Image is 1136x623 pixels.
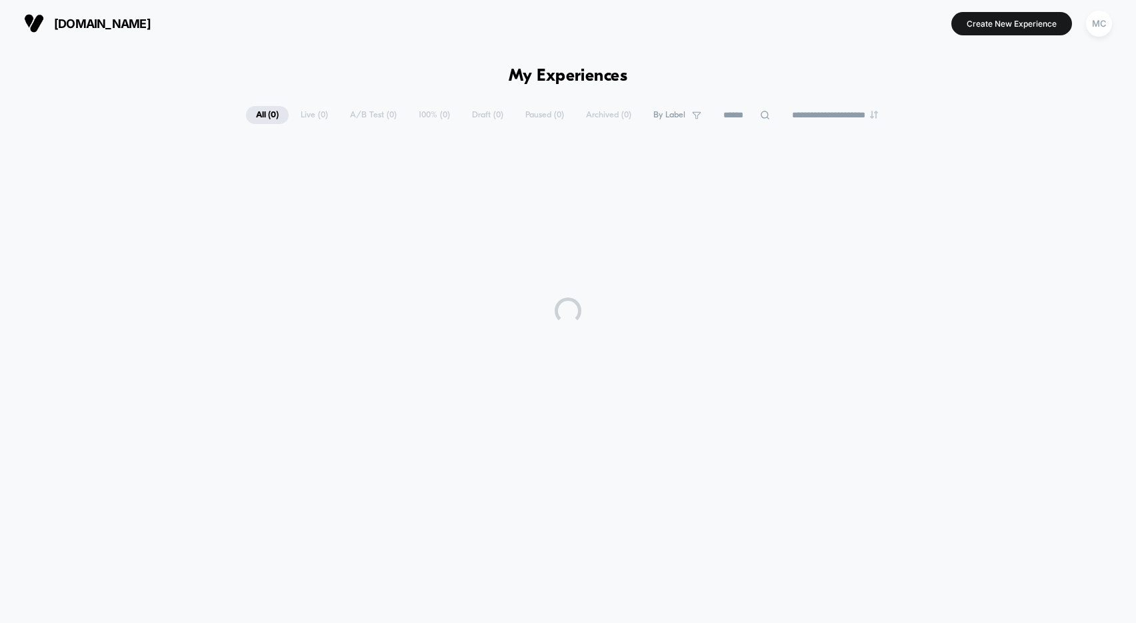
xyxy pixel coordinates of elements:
div: MC [1086,11,1112,37]
img: Visually logo [24,13,44,33]
h1: My Experiences [509,67,628,86]
span: By Label [653,110,685,120]
button: [DOMAIN_NAME] [20,13,155,34]
button: MC [1082,10,1116,37]
img: end [870,111,878,119]
button: Create New Experience [951,12,1072,35]
span: [DOMAIN_NAME] [54,17,151,31]
span: All ( 0 ) [246,106,289,124]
